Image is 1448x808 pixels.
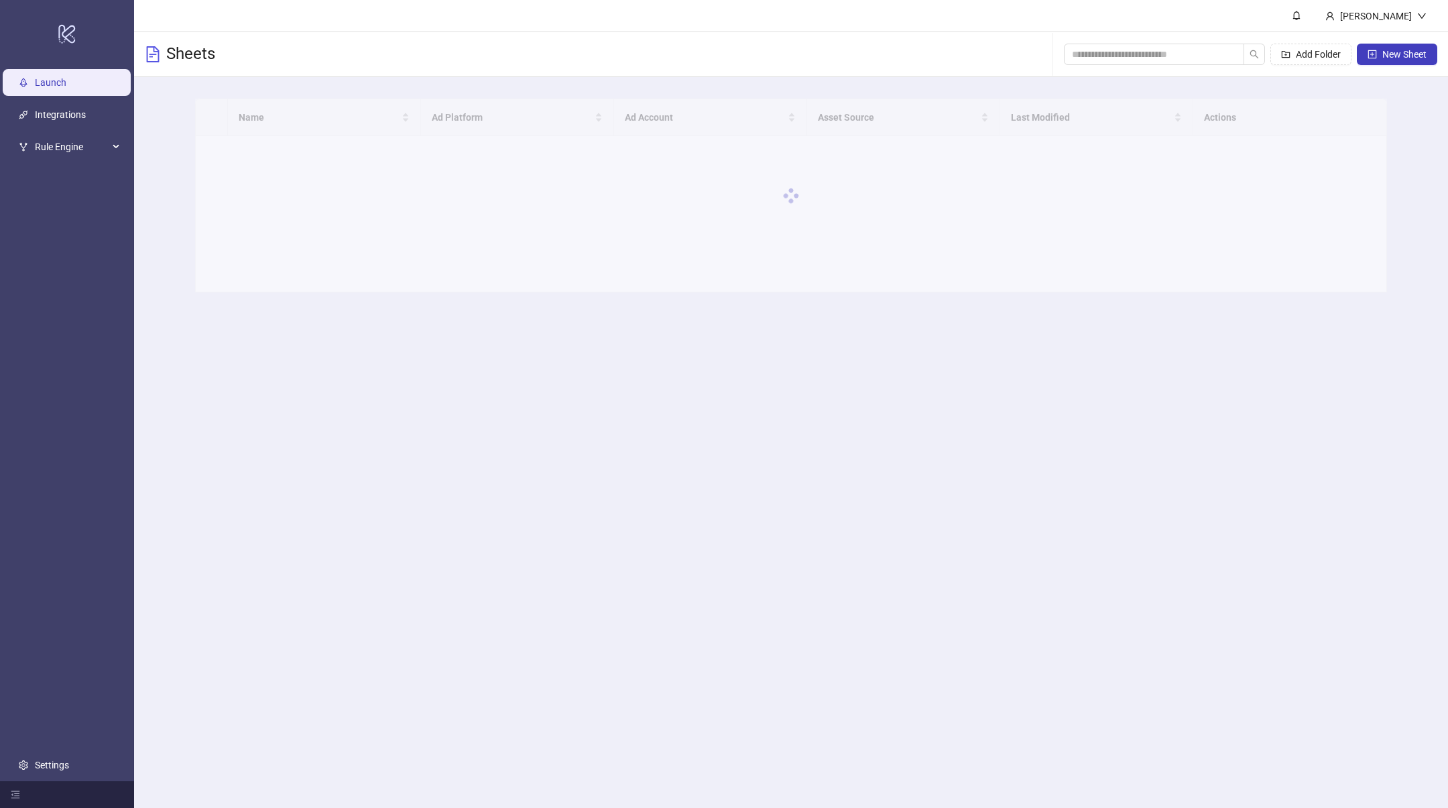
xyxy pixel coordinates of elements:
[166,44,215,65] h3: Sheets
[1270,44,1351,65] button: Add Folder
[1281,50,1290,59] span: folder-add
[1250,50,1259,59] span: search
[19,142,28,152] span: fork
[1382,49,1427,60] span: New Sheet
[1292,11,1301,20] span: bell
[1417,11,1427,21] span: down
[1335,9,1417,23] div: [PERSON_NAME]
[35,109,86,120] a: Integrations
[1296,49,1341,60] span: Add Folder
[1368,50,1377,59] span: plus-square
[35,133,109,160] span: Rule Engine
[35,760,69,770] a: Settings
[35,77,66,88] a: Launch
[11,790,20,799] span: menu-fold
[1325,11,1335,21] span: user
[1357,44,1437,65] button: New Sheet
[145,46,161,62] span: file-text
